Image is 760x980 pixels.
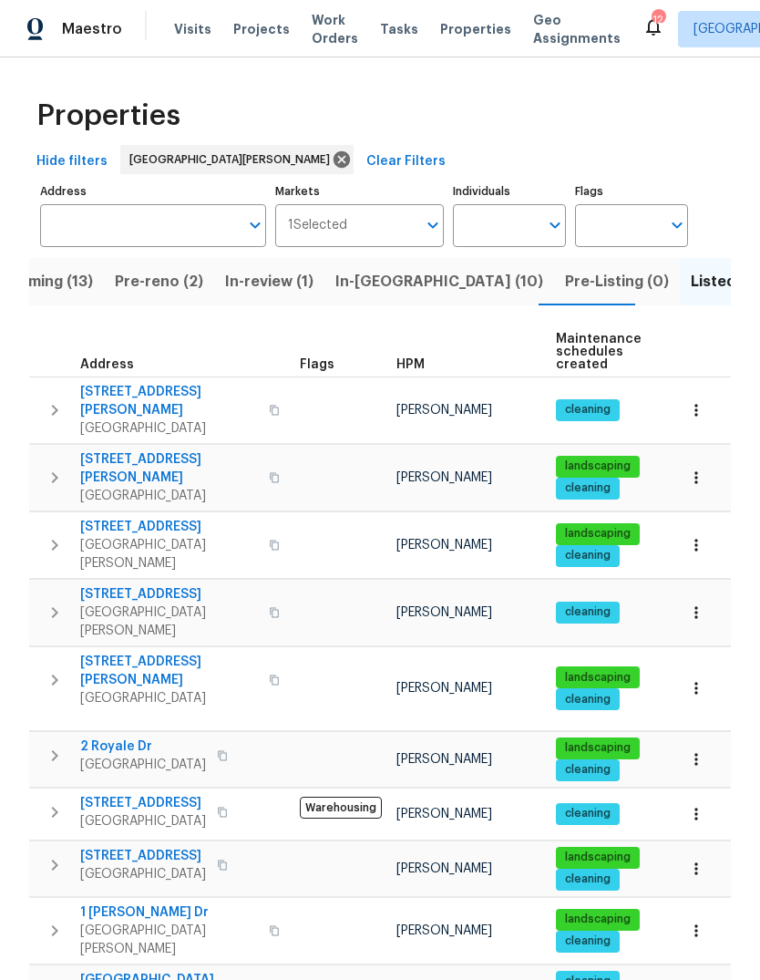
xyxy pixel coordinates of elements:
span: cleaning [558,934,618,949]
span: [STREET_ADDRESS] [80,794,206,812]
button: Open [664,212,690,238]
span: Hide filters [36,150,108,173]
span: Visits [174,20,211,38]
button: Open [242,212,268,238]
span: [STREET_ADDRESS] [80,847,206,865]
div: [GEOGRAPHIC_DATA][PERSON_NAME] [120,145,354,174]
span: [PERSON_NAME] [396,606,492,619]
span: Address [80,358,134,371]
span: landscaping [558,670,638,686]
span: [GEOGRAPHIC_DATA] [80,419,258,438]
span: 1 [PERSON_NAME] Dr [80,903,258,922]
span: [PERSON_NAME] [396,808,492,820]
span: cleaning [558,604,618,620]
span: [PERSON_NAME] [396,753,492,766]
span: [GEOGRAPHIC_DATA][PERSON_NAME] [80,922,258,958]
span: [GEOGRAPHIC_DATA] [80,689,258,707]
span: [GEOGRAPHIC_DATA][PERSON_NAME] [129,150,337,169]
span: [GEOGRAPHIC_DATA] [80,756,206,774]
label: Individuals [453,186,566,197]
label: Flags [575,186,688,197]
div: 12 [652,11,664,29]
span: Clear Filters [366,150,446,173]
span: [GEOGRAPHIC_DATA] [80,812,206,830]
span: [PERSON_NAME] [396,404,492,417]
span: cleaning [558,872,618,887]
button: Open [420,212,446,238]
span: 2 Royale Dr [80,738,206,756]
span: cleaning [558,806,618,821]
span: [PERSON_NAME] [396,682,492,695]
span: Properties [36,107,180,125]
span: 1 Selected [288,218,347,233]
span: [STREET_ADDRESS] [80,585,258,603]
span: Pre-reno (2) [115,269,203,294]
span: In-review (1) [225,269,313,294]
span: cleaning [558,548,618,563]
span: Warehousing [300,797,382,819]
span: [STREET_ADDRESS] [80,518,258,536]
span: Pre-Listing (0) [565,269,669,294]
span: [GEOGRAPHIC_DATA] [80,487,258,505]
span: cleaning [558,402,618,418]
span: HPM [396,358,425,371]
span: [PERSON_NAME] [396,471,492,484]
span: [PERSON_NAME] [396,924,492,937]
span: [PERSON_NAME] [396,862,492,875]
span: Maintenance schedules created [556,333,642,371]
span: Projects [233,20,290,38]
span: Properties [440,20,511,38]
span: landscaping [558,459,638,474]
span: landscaping [558,526,638,542]
span: [STREET_ADDRESS][PERSON_NAME] [80,383,258,419]
span: [STREET_ADDRESS][PERSON_NAME] [80,450,258,487]
span: In-[GEOGRAPHIC_DATA] (10) [335,269,543,294]
span: [GEOGRAPHIC_DATA][PERSON_NAME] [80,603,258,640]
span: [GEOGRAPHIC_DATA][PERSON_NAME] [80,536,258,573]
span: cleaning [558,692,618,707]
span: [STREET_ADDRESS][PERSON_NAME] [80,653,258,689]
label: Markets [275,186,445,197]
span: [PERSON_NAME] [396,539,492,552]
span: cleaning [558,480,618,496]
span: Maestro [62,20,122,38]
span: landscaping [558,850,638,865]
span: landscaping [558,912,638,927]
button: Clear Filters [359,145,453,179]
span: Geo Assignments [533,11,621,47]
span: Flags [300,358,334,371]
span: cleaning [558,762,618,778]
button: Open [542,212,568,238]
button: Hide filters [29,145,115,179]
label: Address [40,186,266,197]
span: [GEOGRAPHIC_DATA] [80,865,206,883]
span: landscaping [558,740,638,756]
span: Tasks [380,23,418,36]
span: Work Orders [312,11,358,47]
